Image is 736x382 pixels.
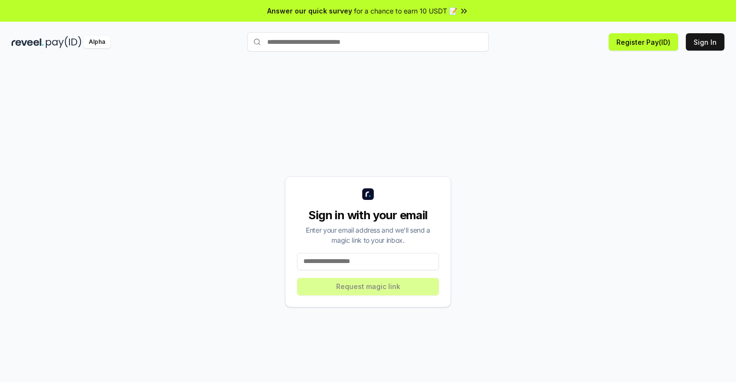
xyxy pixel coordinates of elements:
button: Sign In [686,33,724,51]
span: Answer our quick survey [267,6,352,16]
div: Sign in with your email [297,208,439,223]
img: reveel_dark [12,36,44,48]
div: Enter your email address and we’ll send a magic link to your inbox. [297,225,439,245]
img: logo_small [362,188,374,200]
span: for a chance to earn 10 USDT 📝 [354,6,457,16]
div: Alpha [83,36,110,48]
button: Register Pay(ID) [609,33,678,51]
img: pay_id [46,36,82,48]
